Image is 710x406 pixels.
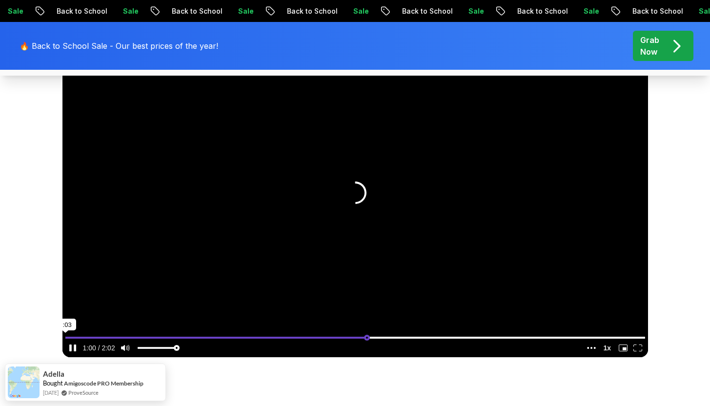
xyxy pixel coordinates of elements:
[509,6,575,16] p: Back to School
[43,388,59,397] span: [DATE]
[575,6,607,16] p: Sale
[8,366,40,398] img: provesource social proof notification image
[43,370,64,378] span: Adella
[640,34,659,58] p: Grab Now
[48,6,115,16] p: Back to School
[394,6,460,16] p: Back to School
[624,6,690,16] p: Back to School
[68,388,99,397] a: ProveSource
[43,379,63,387] span: Bought
[64,379,143,387] a: Amigoscode PRO Membership
[230,6,261,16] p: Sale
[115,6,146,16] p: Sale
[20,40,218,52] p: 🔥 Back to School Sale - Our best prices of the year!
[163,6,230,16] p: Back to School
[345,6,376,16] p: Sale
[460,6,491,16] p: Sale
[279,6,345,16] p: Back to School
